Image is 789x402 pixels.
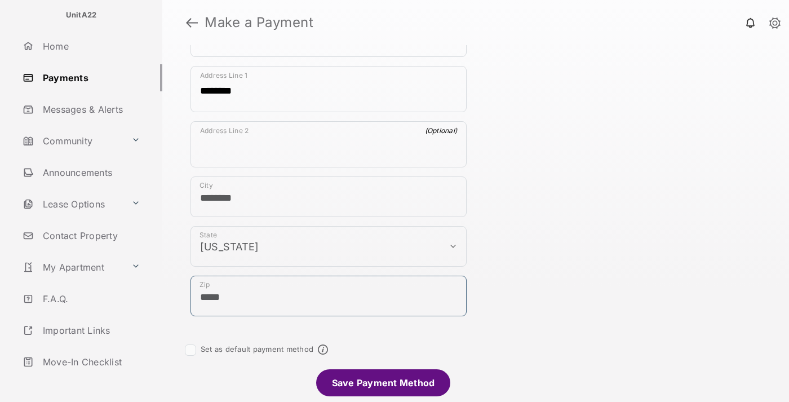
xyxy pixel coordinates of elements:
div: payment_method_screening[postal_addresses][addressLine1] [190,66,467,112]
div: payment_method_screening[postal_addresses][addressLine2] [190,121,467,167]
p: UnitA22 [66,10,97,21]
a: Messages & Alerts [18,96,162,123]
a: Move-In Checklist [18,348,162,376]
label: Set as default payment method [201,344,313,354]
a: My Apartment [18,254,127,281]
a: Home [18,33,162,60]
li: Save Payment Method [316,369,451,396]
a: Announcements [18,159,162,186]
a: Payments [18,64,162,91]
a: Lease Options [18,191,127,218]
a: F.A.Q. [18,285,162,312]
div: payment_method_screening[postal_addresses][postalCode] [190,276,467,316]
strong: Make a Payment [205,16,313,29]
div: payment_method_screening[postal_addresses][locality] [190,176,467,217]
span: Default payment method info [318,344,328,355]
div: payment_method_screening[postal_addresses][administrativeArea] [190,226,467,267]
a: Community [18,127,127,154]
a: Important Links [18,317,145,344]
a: Contact Property [18,222,162,249]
